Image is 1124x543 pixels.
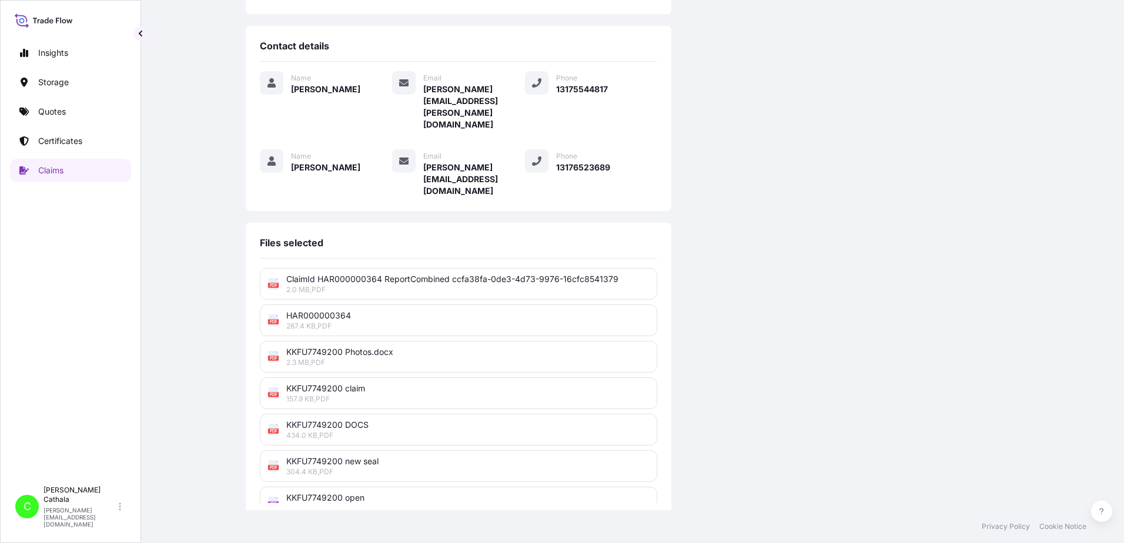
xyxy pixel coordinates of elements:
span: 304.4 KB , PDF [286,467,650,477]
a: Insights [10,41,131,65]
text: PDF [270,356,277,360]
span: ClaimId HAR000000364 ReportCombined ccfa38fa-0de3-4d73-9976-16cfc8541379 [286,273,650,285]
a: Cookie Notice [1039,522,1086,531]
p: [PERSON_NAME] Cathala [44,485,116,504]
text: PDF [270,283,277,287]
span: Name [291,152,311,161]
p: [PERSON_NAME][EMAIL_ADDRESS][DOMAIN_NAME] [44,507,116,528]
span: KKFU7749200 open [286,492,650,504]
text: PDF [270,429,277,433]
span: [PERSON_NAME] [291,83,360,95]
span: KKFU7749200 Photos.docx [286,346,650,358]
span: KKFU7749200 new seal [286,455,650,467]
a: Claims [10,159,131,182]
span: [PERSON_NAME][EMAIL_ADDRESS][PERSON_NAME][DOMAIN_NAME] [423,83,524,130]
span: 13175544817 [556,83,608,95]
span: 157.9 KB , PDF [286,394,650,404]
span: 2.3 MB , PDF [286,358,650,367]
span: 2.0 MB , PDF [286,285,650,294]
p: Claims [38,165,63,176]
a: Quotes [10,100,131,123]
p: Quotes [38,106,66,118]
text: PDF [270,320,277,324]
span: Email [423,73,441,83]
text: JPG [270,502,277,506]
span: C [24,501,31,512]
a: Storage [10,71,131,94]
a: Certificates [10,129,131,153]
span: 287.4 KB , PDF [286,321,650,331]
p: Insights [38,47,68,59]
span: Email [423,152,441,161]
text: PDF [270,393,277,397]
span: Name [291,73,311,83]
span: 434.0 KB , PDF [286,431,650,440]
span: Files selected [260,237,323,249]
p: Storage [38,76,69,88]
span: [PERSON_NAME][EMAIL_ADDRESS][DOMAIN_NAME] [423,162,524,197]
span: Phone [556,152,577,161]
p: Certificates [38,135,82,147]
span: HAR000000364 [286,310,650,321]
span: 13176523689 [556,162,610,173]
a: Privacy Policy [982,522,1030,531]
span: Phone [556,73,577,83]
span: Contact details [260,40,329,52]
span: KKFU7749200 DOCS [286,419,650,431]
text: PDF [270,465,277,470]
span: [PERSON_NAME] [291,162,360,173]
span: KKFU7749200 claim [286,383,650,394]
